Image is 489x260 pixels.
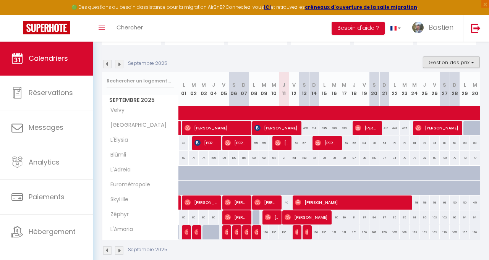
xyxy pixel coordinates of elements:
[259,136,269,150] div: 55
[104,225,135,234] span: L'Amoria
[104,106,132,115] span: Velvy
[402,81,407,89] abbr: M
[470,210,480,224] div: 94
[419,72,429,106] th: 25
[29,88,73,97] span: Réservations
[443,81,446,89] abbr: S
[400,225,410,239] div: 168
[323,81,325,89] abbr: L
[254,195,278,210] span: [PERSON_NAME]
[104,210,132,219] span: Zéphyr
[379,136,389,150] div: 54
[400,72,410,106] th: 23
[389,151,399,165] div: 74
[319,121,329,135] div: 335
[453,81,457,89] abbr: D
[179,72,189,106] th: 01
[29,157,60,167] span: Analytics
[423,81,426,89] abbr: J
[423,57,480,68] button: Gestion des prix
[339,72,349,106] th: 17
[393,81,396,89] abbr: L
[349,210,359,224] div: 81
[389,136,399,150] div: 70
[440,225,450,239] div: 179
[295,195,408,210] span: [PERSON_NAME]
[254,225,258,239] span: [PERSON_NAME]
[359,210,369,224] div: 87
[410,72,419,106] th: 24
[400,136,410,150] div: 73
[410,195,419,210] div: 58
[244,225,248,239] span: [PERSON_NAME]
[185,225,188,239] span: [PERSON_NAME]
[259,151,269,165] div: 92
[464,81,466,89] abbr: L
[305,4,417,10] strong: créneaux d'ouverture de la salle migration
[379,225,389,239] div: 159
[470,72,480,106] th: 30
[201,81,206,89] abbr: M
[372,81,376,89] abbr: S
[292,81,296,89] abbr: V
[379,151,389,165] div: 77
[440,210,450,224] div: 102
[265,210,278,224] span: [PERSON_NAME]
[440,72,450,106] th: 27
[199,72,209,106] th: 03
[29,53,68,63] span: Calendriers
[235,225,238,239] span: [PERSON_NAME]
[349,72,359,106] th: 18
[430,136,440,150] div: 84
[249,151,259,165] div: 88
[349,225,359,239] div: 151
[259,72,269,106] th: 09
[450,210,460,224] div: 96
[128,246,167,254] p: Septembre 2025
[269,151,279,165] div: 84
[349,136,359,150] div: 62
[433,81,436,89] abbr: V
[104,181,152,189] span: Eurométropole
[128,60,167,67] p: Septembre 2025
[104,151,132,159] span: Blümli
[23,21,70,34] img: Super Booking
[319,72,329,106] th: 15
[179,210,189,224] div: 80
[460,136,470,150] div: 68
[242,81,246,89] abbr: D
[279,72,289,106] th: 11
[339,210,349,224] div: 80
[222,81,225,89] abbr: V
[279,151,289,165] div: 91
[312,81,316,89] abbr: D
[450,72,460,106] th: 28
[389,72,399,106] th: 22
[329,210,339,224] div: 80
[269,72,279,106] th: 10
[471,23,481,33] img: logout
[450,151,460,165] div: 79
[389,210,399,224] div: 95
[185,195,218,210] span: [PERSON_NAME]
[239,151,249,165] div: 116
[410,210,419,224] div: 93
[470,136,480,150] div: 69
[295,225,298,239] span: [PERSON_NAME]
[450,195,460,210] div: 50
[279,225,289,239] div: 130
[470,195,480,210] div: 45
[406,15,463,42] a: ... Bastien
[369,151,379,165] div: 120
[29,227,76,236] span: Hébergement
[303,81,306,89] abbr: S
[189,210,199,224] div: 80
[339,121,349,135] div: 378
[309,225,319,239] div: 130
[429,23,453,32] span: Bastien
[460,210,470,224] div: 94
[410,136,419,150] div: 81
[229,72,239,106] th: 06
[185,121,248,135] span: [PERSON_NAME]
[104,121,168,129] span: [GEOGRAPHIC_DATA]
